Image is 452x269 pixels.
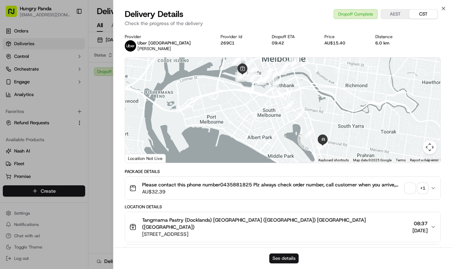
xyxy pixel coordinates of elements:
[125,169,441,174] div: Package Details
[243,61,252,70] div: 14
[269,72,278,81] div: 6
[125,20,441,27] p: Check the progress of the delivery
[314,136,323,145] div: 30
[234,54,243,63] div: 13
[22,109,57,115] span: [PERSON_NAME]
[7,67,20,80] img: 1736555255976-a54dd68f-1ca7-489b-9aae-adbdc363a1c4
[14,158,54,165] span: Knowledge Base
[396,158,406,162] a: Terms (opens in new tab)
[375,34,411,40] div: Distance
[60,159,65,164] div: 💻
[125,204,441,210] div: Location Details
[32,67,116,74] div: Start new chat
[231,56,241,65] div: 10
[15,67,28,80] img: 8016278978528_b943e370aa5ada12b00a_72.png
[375,40,411,46] div: 6.0 km
[381,10,409,19] button: AEST
[248,67,257,76] div: 1
[277,66,287,75] div: 5
[110,90,129,99] button: See all
[7,28,129,40] p: Welcome 👋
[318,158,349,163] button: Keyboard shortcuts
[290,58,300,67] div: 2
[125,212,440,242] button: Tangmama Pastry (Docklands) [GEOGRAPHIC_DATA] ([GEOGRAPHIC_DATA]) [GEOGRAPHIC_DATA] ([GEOGRAPHIC_...
[412,220,428,227] span: 08:37
[246,67,255,77] div: 15
[295,110,305,119] div: 28
[236,73,246,82] div: 19
[4,155,57,168] a: 📗Knowledge Base
[316,140,325,149] div: 32
[125,40,136,52] img: uber-new-logo.jpeg
[125,34,209,40] div: Provider
[125,8,183,20] span: Delivery Details
[418,183,428,193] div: + 1
[7,92,47,97] div: Past conversations
[285,100,294,109] div: 27
[137,40,191,46] p: Uber [GEOGRAPHIC_DATA]
[63,109,83,115] span: 10:07 AM
[14,110,20,115] img: 1736555255976-a54dd68f-1ca7-489b-9aae-adbdc363a1c4
[353,158,392,162] span: Map data ©2025 Google
[409,10,438,19] button: CST
[63,128,79,134] span: 8月27日
[18,46,127,53] input: Got a question? Start typing here...
[269,253,299,263] button: See details
[282,61,291,70] div: 4
[324,40,364,46] div: AU$15.40
[250,72,259,82] div: 20
[272,34,313,40] div: Dropoff ETA
[255,76,264,85] div: 21
[127,154,150,163] img: Google
[305,129,314,138] div: 29
[7,159,13,164] div: 📗
[7,122,18,133] img: Asif Zaman Khan
[127,154,150,163] a: Open this area in Google Maps (opens a new window)
[57,155,116,168] a: 💻API Documentation
[7,7,21,21] img: Nash
[264,73,273,83] div: 7
[232,56,241,66] div: 12
[405,183,428,193] button: +1
[142,188,402,195] span: AU$32.39
[32,74,97,80] div: We're available if you need us!
[263,68,272,77] div: 24
[235,72,244,81] div: 18
[125,154,166,163] div: Location Not Live
[7,103,18,114] img: Brigitte Vinadas
[423,140,437,154] button: Map camera controls
[137,46,171,52] span: [PERSON_NAME]
[290,58,299,67] div: 3
[412,227,428,234] span: [DATE]
[142,216,410,231] span: Tangmama Pastry (Docklands) [GEOGRAPHIC_DATA] ([GEOGRAPHIC_DATA]) [GEOGRAPHIC_DATA] ([GEOGRAPHIC_...
[264,67,273,77] div: 23
[270,81,279,90] div: 26
[70,175,86,180] span: Pylon
[221,34,260,40] div: Provider Id
[410,158,438,162] a: Report a map error
[50,175,86,180] a: Powered byPylon
[120,70,129,78] button: Start new chat
[59,109,61,115] span: •
[272,40,313,46] div: 09:42
[59,128,61,134] span: •
[263,72,272,81] div: 25
[257,76,266,85] div: 8
[14,129,20,134] img: 1736555255976-a54dd68f-1ca7-489b-9aae-adbdc363a1c4
[221,40,235,46] button: 269C1
[125,177,440,199] button: Please contact this phone number0435881825 Plz always check order number, call customer when you ...
[142,181,402,188] span: Please contact this phone number0435881825 Plz always check order number, call customer when you ...
[324,34,364,40] div: Price
[22,128,57,134] span: [PERSON_NAME]
[262,73,271,83] div: 22
[67,158,113,165] span: API Documentation
[142,231,410,238] span: [STREET_ADDRESS]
